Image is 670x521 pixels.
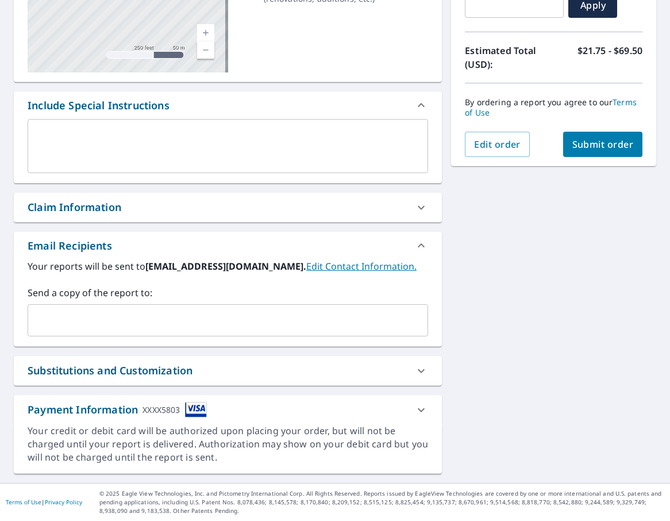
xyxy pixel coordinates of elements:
[45,498,82,506] a: Privacy Policy
[577,44,642,71] p: $21.75 - $69.50
[28,259,428,273] label: Your reports will be sent to
[563,132,643,157] button: Submit order
[465,132,530,157] button: Edit order
[14,91,442,119] div: Include Special Instructions
[6,498,41,506] a: Terms of Use
[465,97,642,118] p: By ordering a report you agree to our
[306,260,417,273] a: EditContactInfo
[28,200,121,215] div: Claim Information
[474,138,521,151] span: Edit order
[28,424,428,464] div: Your credit or debit card will be authorized upon placing your order, but will not be charged unt...
[99,489,664,515] p: © 2025 Eagle View Technologies, Inc. and Pictometry International Corp. All Rights Reserved. Repo...
[145,260,306,273] b: [EMAIL_ADDRESS][DOMAIN_NAME].
[28,98,170,113] div: Include Special Instructions
[28,402,207,417] div: Payment Information
[14,232,442,259] div: Email Recipients
[14,356,442,385] div: Substitutions and Customization
[197,24,214,41] a: Current Level 17, Zoom In
[143,402,180,417] div: XXXX5803
[465,44,553,71] p: Estimated Total (USD):
[572,138,634,151] span: Submit order
[14,193,442,222] div: Claim Information
[28,363,192,378] div: Substitutions and Customization
[14,395,442,424] div: Payment InformationXXXX5803cardImage
[28,286,428,300] label: Send a copy of the report to:
[197,41,214,59] a: Current Level 17, Zoom Out
[185,402,207,417] img: cardImage
[6,499,82,505] p: |
[465,97,637,118] a: Terms of Use
[28,238,112,254] div: Email Recipients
